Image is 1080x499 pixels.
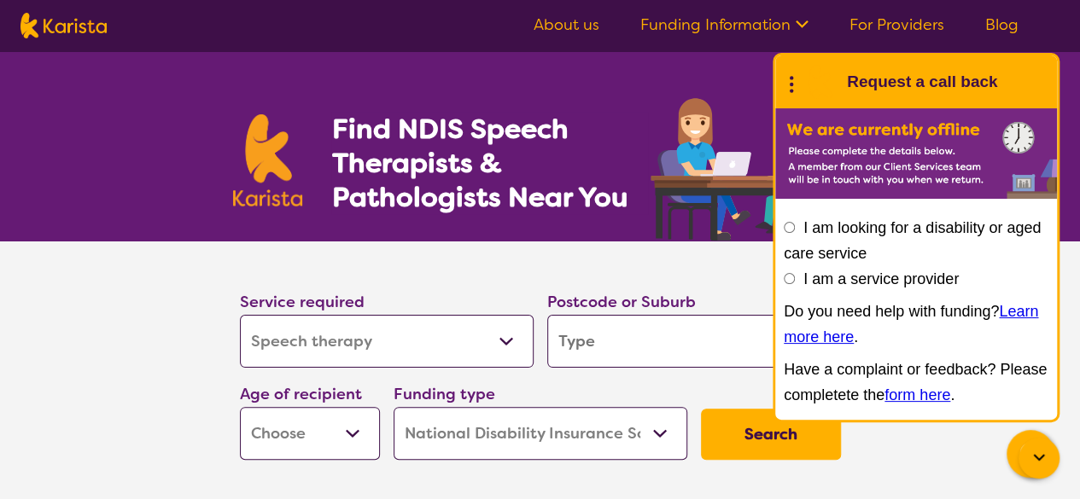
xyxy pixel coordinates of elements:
[701,409,841,460] button: Search
[775,108,1057,199] img: Karista offline chat form to request call back
[331,112,647,214] h1: Find NDIS Speech Therapists & Pathologists Near You
[240,292,365,312] label: Service required
[849,15,944,35] a: For Providers
[240,384,362,404] label: Age of recipient
[784,299,1048,350] p: Do you need help with funding? .
[803,270,959,287] label: I am a service provider
[985,15,1019,35] a: Blog
[803,65,837,99] img: Karista
[784,219,1041,262] label: I am looking for a disability or aged care service
[547,292,696,312] label: Postcode or Suburb
[233,114,303,206] img: Karista logo
[784,357,1048,408] p: Have a complaint or feedback? Please completete the .
[640,15,809,35] a: Funding Information
[534,15,599,35] a: About us
[637,92,848,241] img: speech-therapy
[547,315,841,368] input: Type
[1007,430,1054,478] button: Channel Menu
[884,386,950,403] a: form here
[20,13,107,38] img: Karista logo
[394,384,495,404] label: Funding type
[847,69,997,95] h1: Request a call back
